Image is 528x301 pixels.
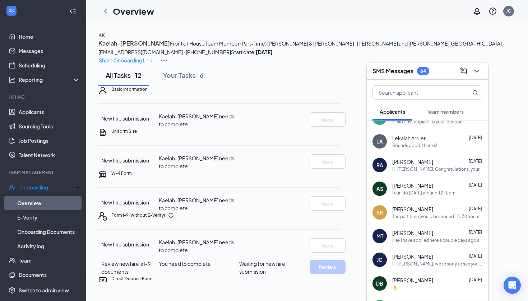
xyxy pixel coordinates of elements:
[376,161,383,169] div: RA
[377,256,383,263] div: JC
[9,76,16,83] svg: Analysis
[163,71,204,80] div: Your Tasks · 6
[69,8,77,15] svg: Collapse
[392,182,433,189] span: [PERSON_NAME]
[111,170,132,177] h5: W-4 Form
[392,237,482,243] div: Hey I have applied here a couple days ago and I just wanna see what are the next steps
[506,8,511,14] div: JG
[98,276,107,284] svg: DirectDepositIcon
[392,135,426,142] span: Lekaiah Argier
[98,170,107,179] svg: TaxGovernmentIcon
[159,197,234,211] span: Kaelah-[PERSON_NAME] needs to complete
[310,196,346,211] button: View
[19,119,80,133] a: Sourcing Tools
[19,133,80,148] a: Job Postings
[101,260,150,275] span: Review new hire’s I-9 documents
[469,206,482,211] span: [DATE]
[19,105,80,119] a: Applicants
[376,209,383,216] div: SR
[310,154,346,169] button: View
[459,67,468,75] svg: ComposeMessage
[170,40,502,47] span: Front of House Team Member (Part-Time) [PERSON_NAME] & [PERSON_NAME] · [PERSON_NAME] and [PERSON_...
[19,287,69,294] div: Switch to admin view
[101,157,149,164] span: New hire submission
[471,65,482,77] button: ChevronDown
[98,56,153,65] button: Share Onboarding Link
[17,239,80,253] a: Activity log
[392,166,482,172] div: Hi [PERSON_NAME]. Congratulations, your onsite interview with [DEMOGRAPHIC_DATA]-fil-A for Front ...
[159,239,234,253] span: Kaelah-[PERSON_NAME] needs to complete
[168,212,174,218] svg: Info
[239,260,310,276] span: Waiting for new hire submission
[99,56,152,64] p: Share Onboarding Link
[392,119,463,125] div: Hello I just applied to your location
[392,229,433,236] span: [PERSON_NAME]
[19,184,74,191] div: Onboarding
[469,230,482,235] span: [DATE]
[19,58,80,72] a: Scheduling
[458,65,469,77] button: ComposeMessage
[8,7,15,14] svg: WorkstreamLogo
[392,277,433,284] span: [PERSON_NAME]
[472,90,478,95] svg: MagnifyingGlass
[17,210,80,225] a: E-Verify
[98,31,105,39] h4: KK
[159,113,234,127] span: Kaelah-[PERSON_NAME] needs to complete
[19,29,80,44] a: Home
[392,206,433,213] span: [PERSON_NAME]
[106,71,142,80] div: All Tasks · 12
[373,86,458,99] input: Search applicant
[113,5,154,17] h1: Overview
[469,182,482,188] span: [DATE]
[9,287,16,294] svg: Settings
[98,86,107,95] svg: User
[310,238,346,253] button: View
[101,199,149,206] span: New hire submission
[469,135,482,140] span: [DATE]
[473,7,481,15] svg: Notifications
[310,260,346,274] button: Review
[159,260,211,267] span: You need to complete
[19,76,80,83] div: Reporting
[111,86,148,93] h5: Basic Information
[160,56,168,65] img: More Actions
[376,280,383,287] div: DB
[469,159,482,164] span: [DATE]
[101,115,149,122] span: New hire submission
[101,7,110,15] svg: ChevronLeft
[376,185,383,192] div: AS
[376,232,383,240] div: MT
[19,148,80,162] a: Talent Network
[9,169,79,175] div: Team Management
[101,241,149,248] span: New hire submission
[9,184,16,191] svg: UserCheck
[111,276,153,282] h5: Direct Deposit Form
[488,7,497,15] svg: QuestionInfo
[19,44,80,58] a: Messages
[420,68,426,74] div: 64
[427,108,464,115] span: Team members
[111,128,137,135] h5: Uniform Size
[256,49,273,55] strong: [DATE]
[159,155,234,169] span: Kaelah-[PERSON_NAME] needs to complete
[98,39,170,48] button: Kaelah-[PERSON_NAME]
[376,138,383,145] div: LA
[392,284,398,291] div: 👌
[380,108,405,115] span: Applicants
[310,112,346,127] button: View
[372,67,413,75] h3: SMS Messages
[392,261,482,267] div: Hi [PERSON_NAME], we’re sorry to see you go! Your meeting with [DEMOGRAPHIC_DATA]-fil-A for Resta...
[392,253,433,260] span: [PERSON_NAME]
[469,277,482,282] span: [DATE]
[98,212,107,221] svg: FormI9EVerifyIcon
[111,212,165,218] h5: Form I-9 (without E-Verify)
[17,225,80,239] a: Onboarding Documents
[98,49,231,55] span: [EMAIL_ADDRESS][DOMAIN_NAME] · [PHONE_NUMBER]
[19,253,80,268] a: Team
[472,67,481,75] svg: ChevronDown
[17,196,80,210] a: Overview
[19,268,80,282] a: Documents
[231,49,273,55] span: Start date:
